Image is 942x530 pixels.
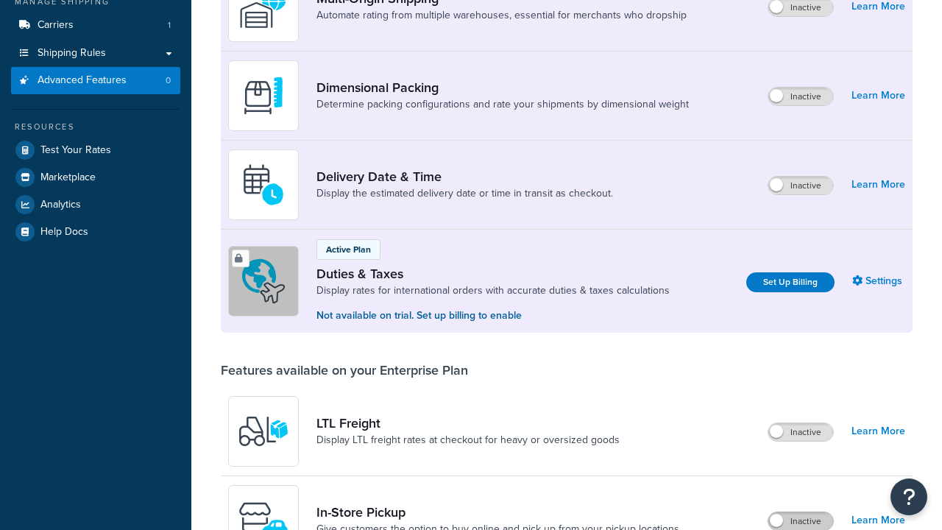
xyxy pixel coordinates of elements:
span: Advanced Features [38,74,127,87]
span: Test Your Rates [40,144,111,157]
p: Active Plan [326,243,371,256]
a: Learn More [851,421,905,442]
a: Help Docs [11,219,180,245]
div: Features available on your Enterprise Plan [221,362,468,378]
a: Carriers1 [11,12,180,39]
a: Duties & Taxes [316,266,670,282]
img: DTVBYsAAAAAASUVORK5CYII= [238,70,289,121]
img: y79ZsPf0fXUFUhFXDzUgf+ktZg5F2+ohG75+v3d2s1D9TjoU8PiyCIluIjV41seZevKCRuEjTPPOKHJsQcmKCXGdfprl3L4q7... [238,406,289,457]
a: Automate rating from multiple warehouses, essential for merchants who dropship [316,8,687,23]
a: Display rates for international orders with accurate duties & taxes calculations [316,283,670,298]
p: Not available on trial. Set up billing to enable [316,308,670,324]
li: Advanced Features [11,67,180,94]
a: Learn More [851,174,905,195]
a: Settings [852,271,905,291]
a: Analytics [11,191,180,218]
button: Open Resource Center [890,478,927,515]
span: Help Docs [40,226,88,239]
label: Inactive [768,177,833,194]
a: Display LTL freight rates at checkout for heavy or oversized goods [316,433,620,448]
label: Inactive [768,88,833,105]
a: Marketplace [11,164,180,191]
a: Shipping Rules [11,40,180,67]
li: Carriers [11,12,180,39]
a: Determine packing configurations and rate your shipments by dimensional weight [316,97,689,112]
a: Delivery Date & Time [316,169,613,185]
span: Carriers [38,19,74,32]
a: Set Up Billing [746,272,835,292]
div: Resources [11,121,180,133]
a: Dimensional Packing [316,79,689,96]
a: Learn More [851,85,905,106]
span: Marketplace [40,172,96,184]
span: 0 [166,74,171,87]
span: Shipping Rules [38,47,106,60]
span: Analytics [40,199,81,211]
a: Test Your Rates [11,137,180,163]
label: Inactive [768,423,833,441]
a: In-Store Pickup [316,504,679,520]
img: gfkeb5ejjkALwAAAABJRU5ErkJggg== [238,159,289,211]
a: LTL Freight [316,415,620,431]
a: Display the estimated delivery date or time in transit as checkout. [316,186,613,201]
a: Advanced Features0 [11,67,180,94]
label: Inactive [768,512,833,530]
span: 1 [168,19,171,32]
